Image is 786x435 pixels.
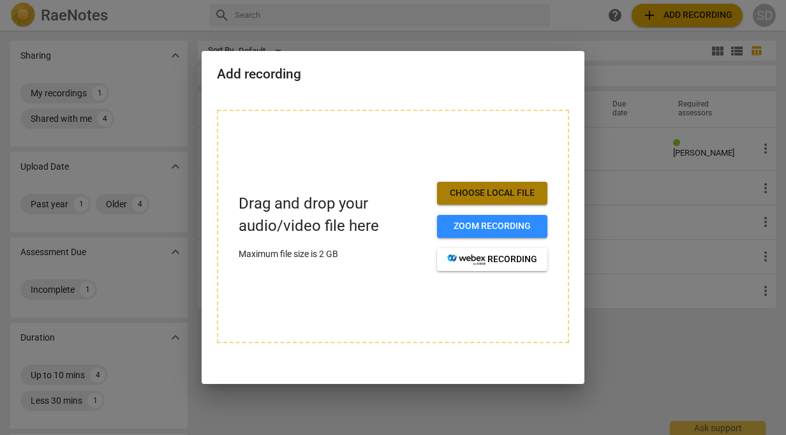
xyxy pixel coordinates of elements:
[239,247,427,261] p: Maximum file size is 2 GB
[447,187,537,200] span: Choose local file
[239,193,427,237] p: Drag and drop your audio/video file here
[447,253,537,266] span: recording
[447,220,537,233] span: Zoom recording
[217,66,569,82] h2: Add recording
